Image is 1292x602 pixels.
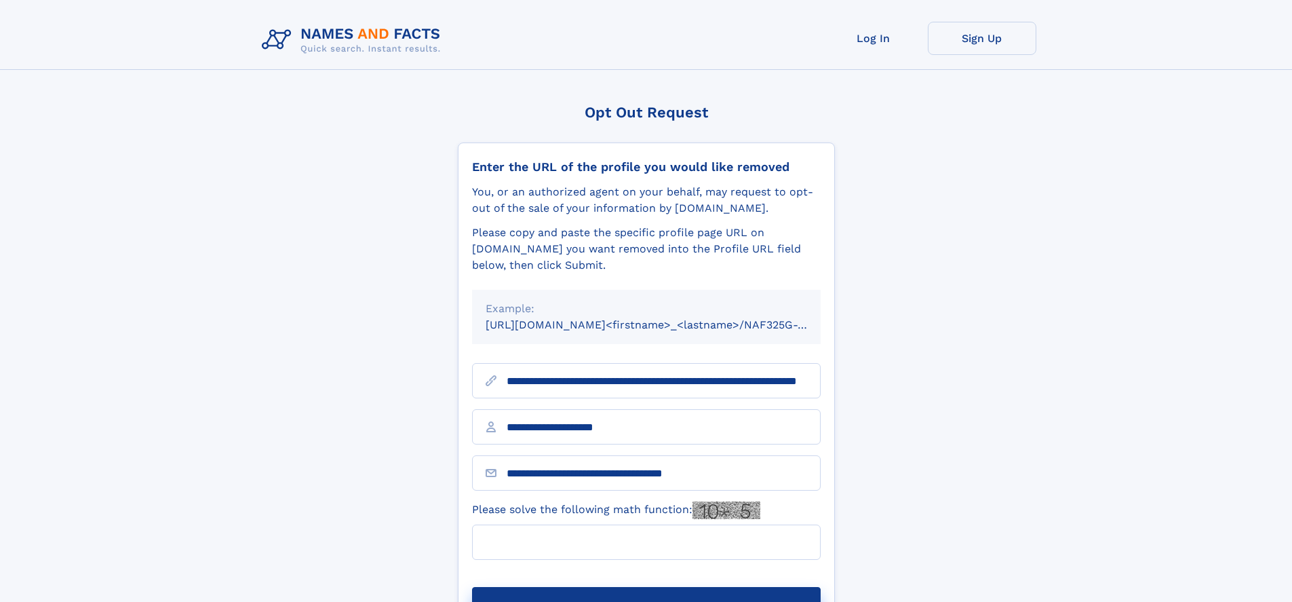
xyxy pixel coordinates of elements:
div: Enter the URL of the profile you would like removed [472,159,821,174]
img: Logo Names and Facts [256,22,452,58]
div: Please copy and paste the specific profile page URL on [DOMAIN_NAME] you want removed into the Pr... [472,225,821,274]
div: Example: [486,301,807,317]
small: [URL][DOMAIN_NAME]<firstname>_<lastname>/NAF325G-xxxxxxxx [486,318,846,331]
div: You, or an authorized agent on your behalf, may request to opt-out of the sale of your informatio... [472,184,821,217]
label: Please solve the following math function: [472,502,760,519]
a: Sign Up [928,22,1036,55]
div: Opt Out Request [458,104,835,121]
a: Log In [819,22,928,55]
